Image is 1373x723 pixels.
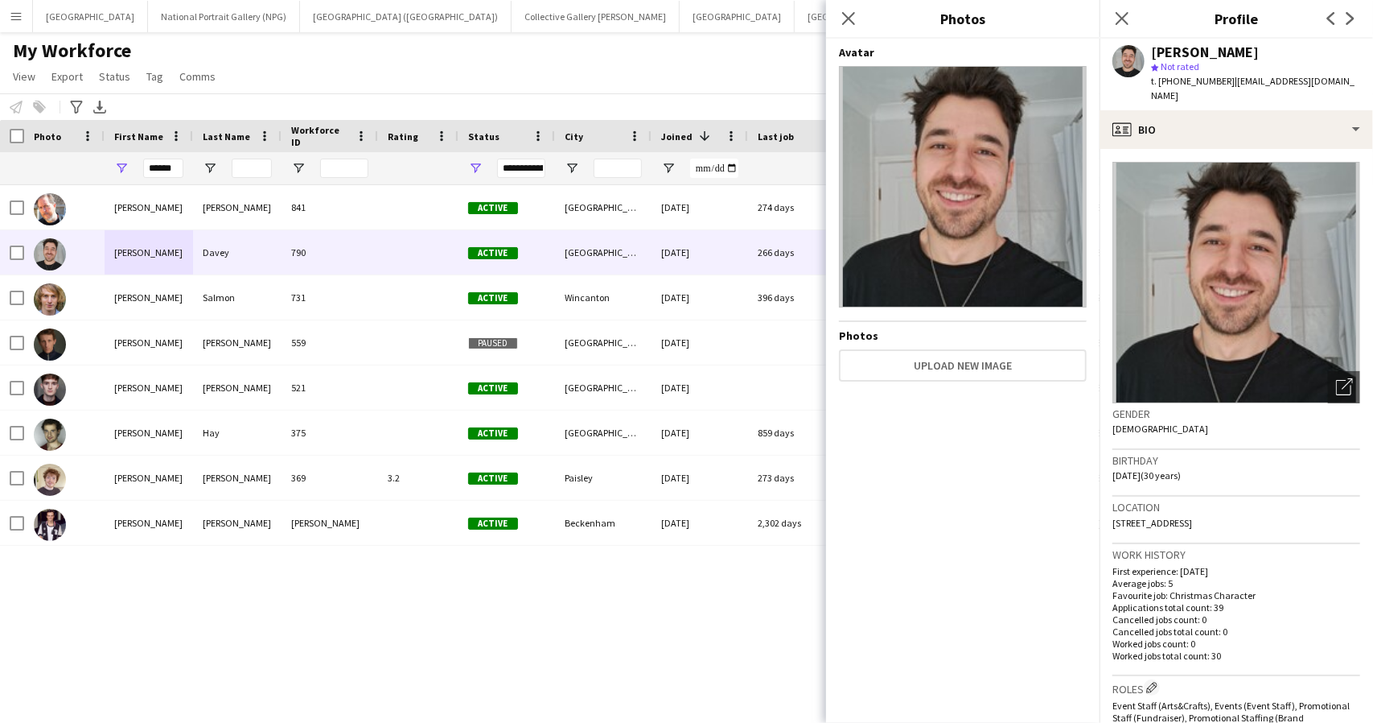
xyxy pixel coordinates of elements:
span: My Workforce [13,39,131,63]
button: Open Filter Menu [468,161,483,176]
div: [PERSON_NAME] [282,501,378,545]
div: [PERSON_NAME] [193,501,282,545]
div: [DATE] [652,275,748,320]
button: Open Filter Menu [114,161,129,176]
span: Status [468,130,499,143]
input: City Filter Input [594,159,642,178]
p: Favourite job: Christmas Character [1112,589,1360,601]
div: Davey [193,230,282,275]
img: Matthew Salmon [34,283,66,316]
a: Tag [140,66,170,87]
span: Active [468,518,518,530]
div: [DATE] [652,366,748,410]
div: 396 days [748,275,845,320]
div: 731 [282,275,378,320]
p: Average jobs: 5 [1112,577,1360,589]
h3: Profile [1100,8,1373,29]
img: Matthew Cobain [34,374,66,406]
p: Worked jobs count: 0 [1112,638,1360,650]
img: Matthew Davey [34,238,66,271]
p: Cancelled jobs count: 0 [1112,614,1360,626]
h3: Location [1112,500,1360,514]
span: Export [51,69,83,84]
a: View [6,66,42,87]
div: 266 days [748,230,845,275]
div: 3.2 [378,456,458,500]
div: [PERSON_NAME] [105,185,193,229]
span: [DATE] (30 years) [1112,469,1181,481]
p: Cancelled jobs total count: 0 [1112,626,1360,638]
h4: Photos [839,328,1087,343]
span: Active [468,202,518,214]
app-action-btn: Export XLSX [90,97,109,117]
div: [PERSON_NAME] [105,320,193,365]
div: [GEOGRAPHIC_DATA] [555,411,652,455]
div: 841 [282,185,378,229]
h3: Birthday [1112,453,1360,468]
span: Joined [661,130,693,143]
input: Last Name Filter Input [232,159,272,178]
span: View [13,69,35,84]
h3: Gender [1112,407,1360,421]
div: Hay [193,411,282,455]
div: [DATE] [652,456,748,500]
div: [GEOGRAPHIC_DATA] [555,230,652,275]
app-action-btn: Advanced filters [67,97,86,117]
a: Export [45,66,89,87]
div: [GEOGRAPHIC_DATA] [555,185,652,229]
div: [DATE] [652,320,748,365]
span: Comms [179,69,216,84]
div: 859 days [748,411,845,455]
span: Workforce ID [291,124,349,148]
button: Open Filter Menu [661,161,676,176]
img: Crew avatar or photo [1112,162,1360,403]
div: [PERSON_NAME] [105,456,193,500]
div: [DATE] [652,411,748,455]
div: [DATE] [652,185,748,229]
div: [PERSON_NAME] [105,501,193,545]
span: Last job [758,130,794,143]
button: National Portrait Gallery (NPG) [148,1,300,32]
div: Salmon [193,275,282,320]
div: Open photos pop-in [1328,371,1360,403]
div: [PERSON_NAME] [193,320,282,365]
span: Tag [146,69,163,84]
button: Collective Gallery [PERSON_NAME] [512,1,680,32]
span: Not rated [1161,60,1199,72]
img: MATTHEW THOMAS [34,328,66,361]
div: [GEOGRAPHIC_DATA] [555,366,652,410]
h3: Roles [1112,680,1360,696]
p: Worked jobs total count: 30 [1112,650,1360,662]
div: [PERSON_NAME] [105,366,193,410]
div: 369 [282,456,378,500]
div: [PERSON_NAME] [193,456,282,500]
button: Upload new image [839,349,1087,382]
div: [PERSON_NAME] [105,411,193,455]
img: Matthew Morris [34,193,66,225]
div: Paisley [555,456,652,500]
span: [STREET_ADDRESS] [1112,517,1192,529]
div: [PERSON_NAME] [193,185,282,229]
span: | [EMAIL_ADDRESS][DOMAIN_NAME] [1151,75,1355,101]
img: Matthew Jones [34,464,66,496]
button: Open Filter Menu [565,161,579,176]
button: [GEOGRAPHIC_DATA] [33,1,148,32]
div: [PERSON_NAME] [105,275,193,320]
span: Photo [34,130,61,143]
button: Open Filter Menu [291,161,306,176]
div: 559 [282,320,378,365]
p: First experience: [DATE] [1112,565,1360,577]
input: First Name Filter Input [143,159,183,178]
h3: Work history [1112,547,1360,562]
div: 521 [282,366,378,410]
div: [GEOGRAPHIC_DATA] [555,320,652,365]
h4: Avatar [839,45,1087,60]
div: 274 days [748,185,845,229]
div: Wincanton [555,275,652,320]
div: 375 [282,411,378,455]
span: Paused [468,337,518,349]
span: Status [99,69,130,84]
img: Matthew Ryan [34,509,66,541]
div: 273 days [748,456,845,500]
span: Last Name [203,130,250,143]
